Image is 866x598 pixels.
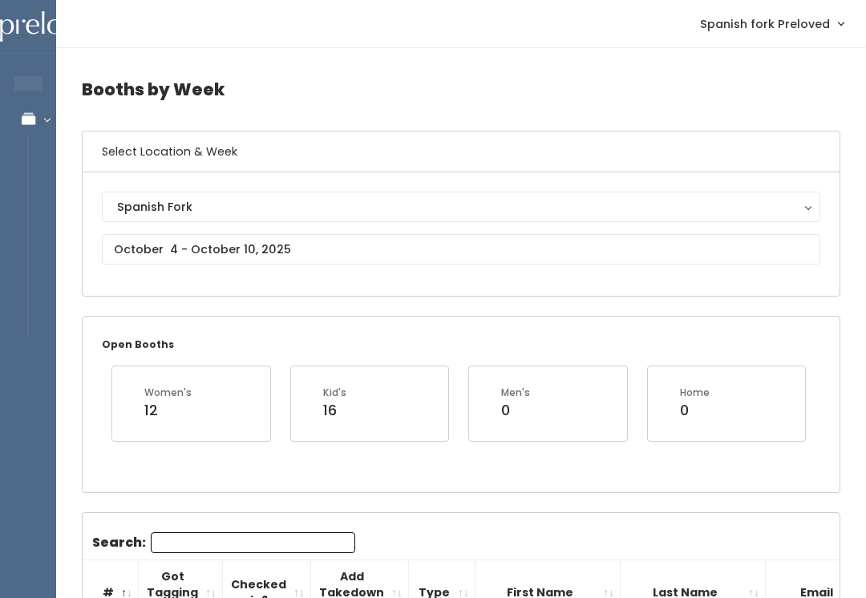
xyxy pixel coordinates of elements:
small: Open Booths [102,337,174,351]
label: Search: [92,532,355,553]
div: 0 [680,400,710,421]
div: Home [680,386,710,400]
h6: Select Location & Week [83,131,840,172]
span: Spanish fork Preloved [700,15,830,33]
div: Spanish Fork [117,198,805,216]
div: 16 [323,400,346,421]
a: Spanish fork Preloved [684,6,860,41]
input: Search: [151,532,355,553]
div: 0 [501,400,530,421]
div: Women's [144,386,192,400]
div: 12 [144,400,192,421]
div: Men's [501,386,530,400]
button: Spanish Fork [102,192,820,222]
h4: Booths by Week [82,67,840,111]
input: October 4 - October 10, 2025 [102,234,820,265]
div: Kid's [323,386,346,400]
